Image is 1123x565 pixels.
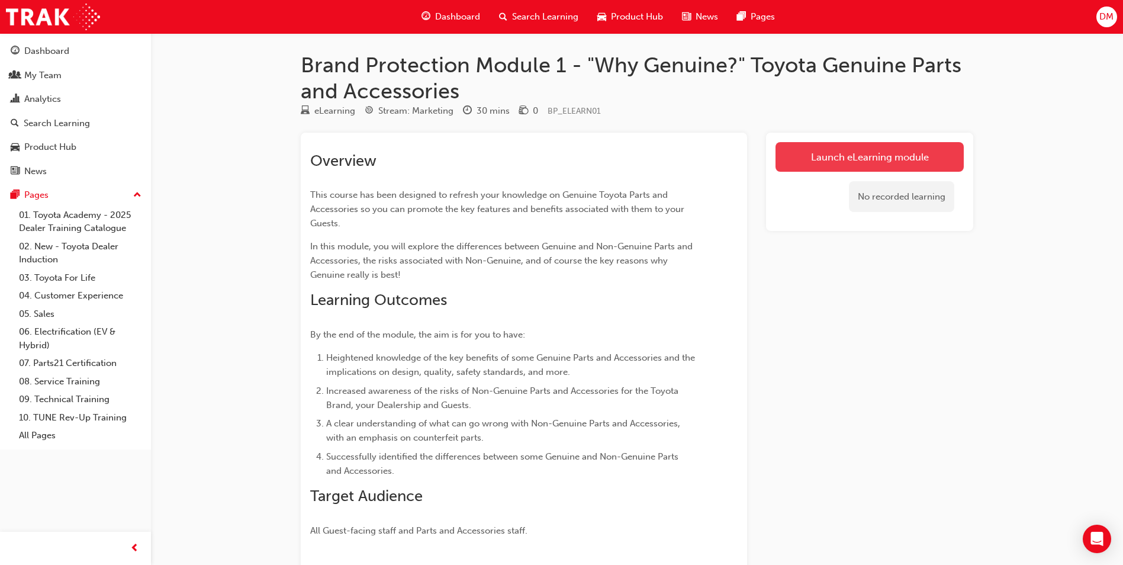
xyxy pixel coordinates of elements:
[24,140,76,154] div: Product Hub
[682,9,691,24] span: news-icon
[533,104,538,118] div: 0
[5,160,146,182] a: News
[365,104,453,118] div: Stream
[301,104,355,118] div: Type
[24,44,69,58] div: Dashboard
[412,5,490,29] a: guage-iconDashboard
[24,188,49,202] div: Pages
[310,190,687,229] span: This course has been designed to refresh your knowledge on Genuine Toyota Parts and Accessories s...
[696,10,718,24] span: News
[1096,7,1117,27] button: DM
[301,106,310,117] span: learningResourceType_ELEARNING-icon
[14,237,146,269] a: 02. New - Toyota Dealer Induction
[477,104,510,118] div: 30 mins
[310,525,527,536] span: All Guest-facing staff and Parts and Accessories staff.
[463,104,510,118] div: Duration
[5,40,146,62] a: Dashboard
[597,9,606,24] span: car-icon
[11,94,20,105] span: chart-icon
[11,142,20,153] span: car-icon
[14,426,146,445] a: All Pages
[14,373,146,391] a: 08. Service Training
[24,69,62,82] div: My Team
[548,106,601,116] span: Learning resource code
[14,354,146,373] a: 07. Parts21 Certification
[5,88,146,110] a: Analytics
[519,104,538,118] div: Price
[421,9,430,24] span: guage-icon
[326,386,681,410] span: Increased awareness of the risks of Non-Genuine Parts and Accessories for the Toyota Brand, your ...
[849,181,954,213] div: No recorded learning
[435,10,480,24] span: Dashboard
[14,287,146,305] a: 04. Customer Experience
[130,541,139,556] span: prev-icon
[326,451,681,476] span: Successfully identified the differences between some Genuine and Non-Genuine Parts and Accessories.
[519,106,528,117] span: money-icon
[14,305,146,323] a: 05. Sales
[24,165,47,178] div: News
[11,46,20,57] span: guage-icon
[314,104,355,118] div: eLearning
[133,188,141,203] span: up-icon
[490,5,588,29] a: search-iconSearch Learning
[5,136,146,158] a: Product Hub
[499,9,507,24] span: search-icon
[5,184,146,206] button: Pages
[1083,525,1111,553] div: Open Intercom Messenger
[14,269,146,287] a: 03. Toyota For Life
[301,52,973,104] h1: Brand Protection Module 1 - "Why Genuine?" Toyota Genuine Parts and Accessories
[588,5,672,29] a: car-iconProduct Hub
[326,418,683,443] span: A clear understanding of what can go wrong with Non-Genuine Parts and Accessories, with an emphas...
[365,106,374,117] span: target-icon
[310,291,447,309] span: Learning Outcomes
[6,4,100,30] img: Trak
[11,190,20,201] span: pages-icon
[11,166,20,177] span: news-icon
[14,409,146,427] a: 10. TUNE Rev-Up Training
[11,118,19,129] span: search-icon
[5,65,146,86] a: My Team
[737,9,746,24] span: pages-icon
[611,10,663,24] span: Product Hub
[776,142,964,172] a: Launch eLearning module
[326,352,697,377] span: Heightened knowledge of the key benefits of some Genuine Parts and Accessories and the implicatio...
[5,38,146,184] button: DashboardMy TeamAnalyticsSearch LearningProduct HubNews
[463,106,472,117] span: clock-icon
[672,5,728,29] a: news-iconNews
[1099,10,1114,24] span: DM
[728,5,784,29] a: pages-iconPages
[11,70,20,81] span: people-icon
[24,92,61,106] div: Analytics
[14,323,146,354] a: 06. Electrification (EV & Hybrid)
[378,104,453,118] div: Stream: Marketing
[751,10,775,24] span: Pages
[310,241,695,280] span: In this module, you will explore the differences between Genuine and Non-Genuine Parts and Access...
[310,329,525,340] span: By the end of the module, the aim is for you to have:
[310,152,377,170] span: Overview
[14,206,146,237] a: 01. Toyota Academy - 2025 Dealer Training Catalogue
[5,113,146,134] a: Search Learning
[512,10,578,24] span: Search Learning
[14,390,146,409] a: 09. Technical Training
[24,117,90,130] div: Search Learning
[310,487,423,505] span: Target Audience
